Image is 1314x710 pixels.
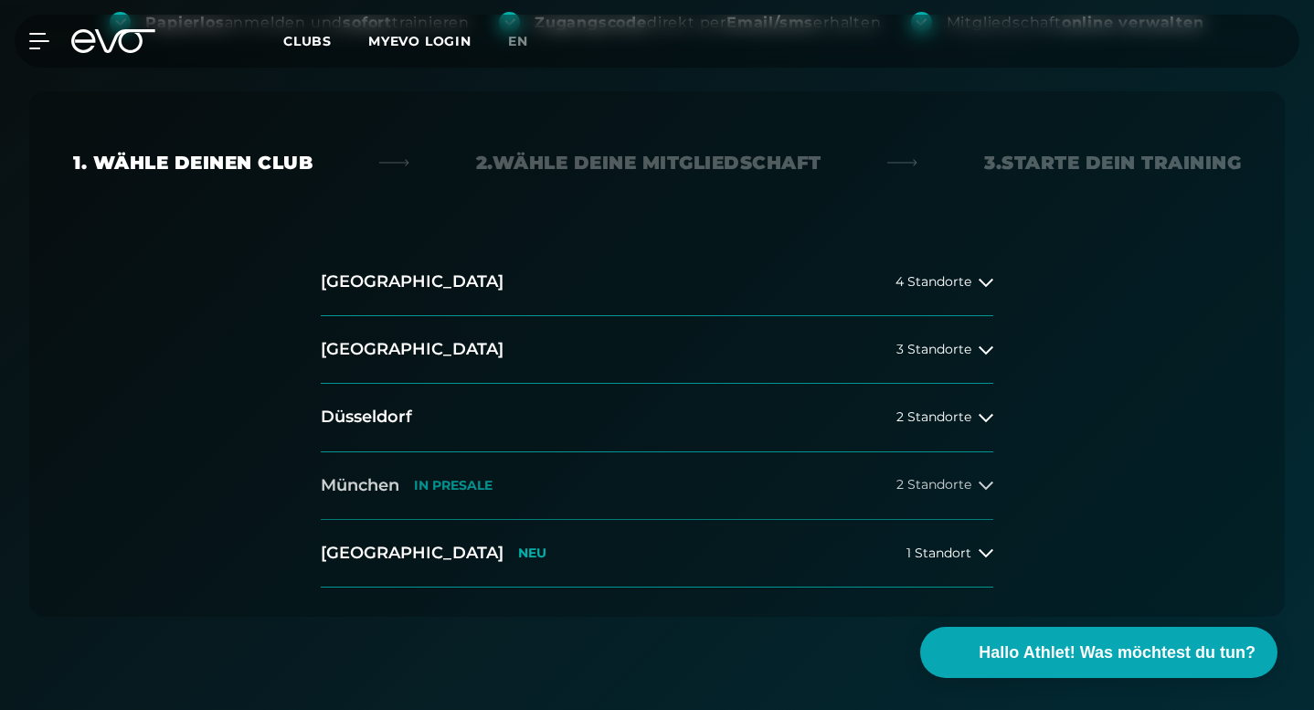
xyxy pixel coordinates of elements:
span: 4 Standorte [895,275,971,289]
h2: München [321,474,399,497]
span: 2 Standorte [896,410,971,424]
a: en [508,31,550,52]
span: en [508,33,528,49]
span: 1 Standort [906,546,971,560]
span: Hallo Athlet! Was möchtest du tun? [979,641,1256,665]
p: IN PRESALE [414,478,493,493]
span: 2 Standorte [896,478,971,492]
a: MYEVO LOGIN [368,33,472,49]
button: Düsseldorf2 Standorte [321,384,993,451]
h2: [GEOGRAPHIC_DATA] [321,338,503,361]
h2: [GEOGRAPHIC_DATA] [321,542,503,565]
div: 2. Wähle deine Mitgliedschaft [476,150,821,175]
div: 3. Starte dein Training [984,150,1241,175]
button: MünchenIN PRESALE2 Standorte [321,452,993,520]
h2: [GEOGRAPHIC_DATA] [321,270,503,293]
span: Clubs [283,33,332,49]
button: [GEOGRAPHIC_DATA]3 Standorte [321,316,993,384]
a: Clubs [283,32,368,49]
span: 3 Standorte [896,343,971,356]
button: Hallo Athlet! Was möchtest du tun? [920,627,1277,678]
button: [GEOGRAPHIC_DATA]NEU1 Standort [321,520,993,588]
button: [GEOGRAPHIC_DATA]4 Standorte [321,249,993,316]
h2: Düsseldorf [321,406,412,429]
p: NEU [518,546,546,561]
div: 1. Wähle deinen Club [73,150,313,175]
